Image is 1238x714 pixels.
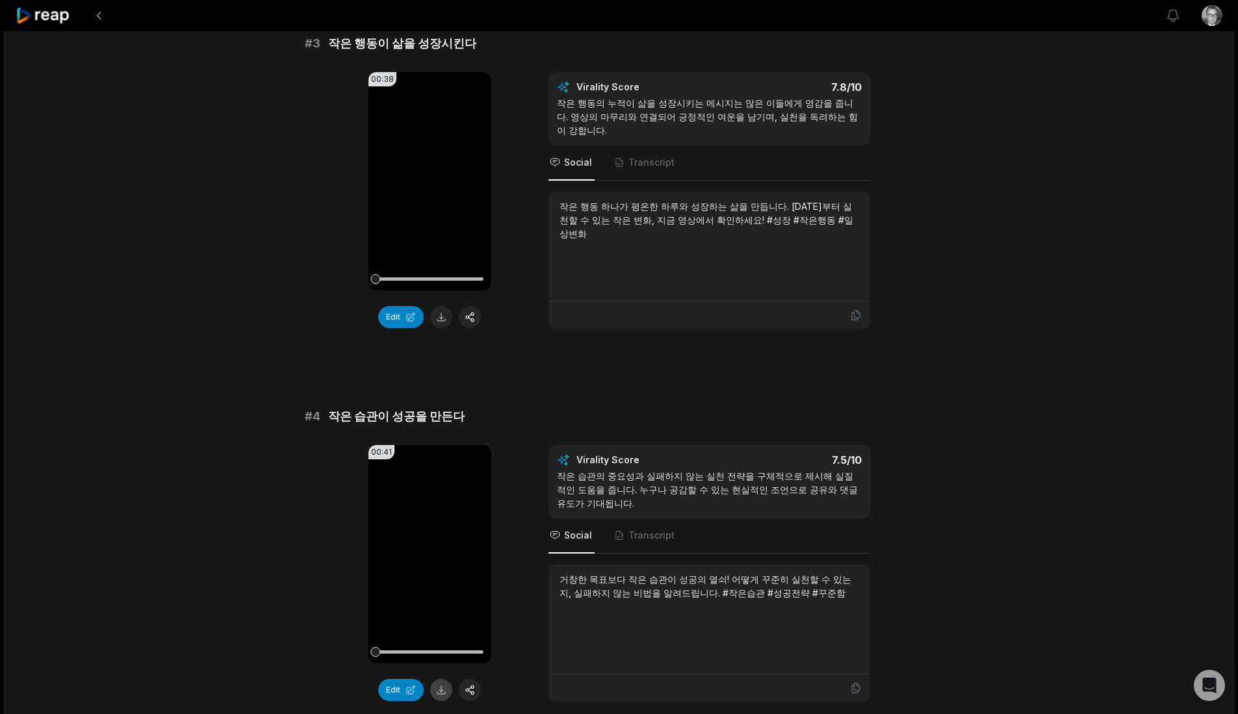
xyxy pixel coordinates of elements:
[305,407,320,426] span: # 4
[560,199,859,240] div: 작은 행동 하나가 평온한 하루와 성장하는 삶을 만듭니다. [DATE]부터 실천할 수 있는 작은 변화, 지금 영상에서 확인하세요! #성장 #작은행동 #일상변화
[576,81,716,94] div: Virality Score
[722,81,862,94] div: 7.8 /10
[564,156,592,169] span: Social
[557,96,862,137] div: 작은 행동의 누적이 삶을 성장시키는 메시지는 많은 이들에게 영감을 줍니다. 영상의 마무리와 연결되어 긍정적인 여운을 남기며, 실천을 독려하는 힘이 강합니다.
[378,306,424,328] button: Edit
[368,445,491,663] video: Your browser does not support mp4 format.
[628,529,675,542] span: Transcript
[548,518,870,554] nav: Tabs
[560,572,859,600] div: 거창한 목표보다 작은 습관이 성공의 열쇠! 어떻게 꾸준히 실천할 수 있는지, 실패하지 않는 비법을 알려드립니다. #작은습관 #성공전략 #꾸준함
[576,453,716,466] div: Virality Score
[305,34,320,53] span: # 3
[1194,670,1225,701] div: Open Intercom Messenger
[564,529,592,542] span: Social
[548,146,870,181] nav: Tabs
[328,34,476,53] span: 작은 행동이 삶을 성장시킨다
[368,72,491,290] video: Your browser does not support mp4 format.
[628,156,675,169] span: Transcript
[557,469,862,510] div: 작은 습관의 중요성과 실패하지 않는 실천 전략을 구체적으로 제시해 실질적인 도움을 줍니다. 누구나 공감할 수 있는 현실적인 조언으로 공유와 댓글 유도가 기대됩니다.
[328,407,465,426] span: 작은 습관이 성공을 만든다
[722,453,862,466] div: 7.5 /10
[378,679,424,701] button: Edit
